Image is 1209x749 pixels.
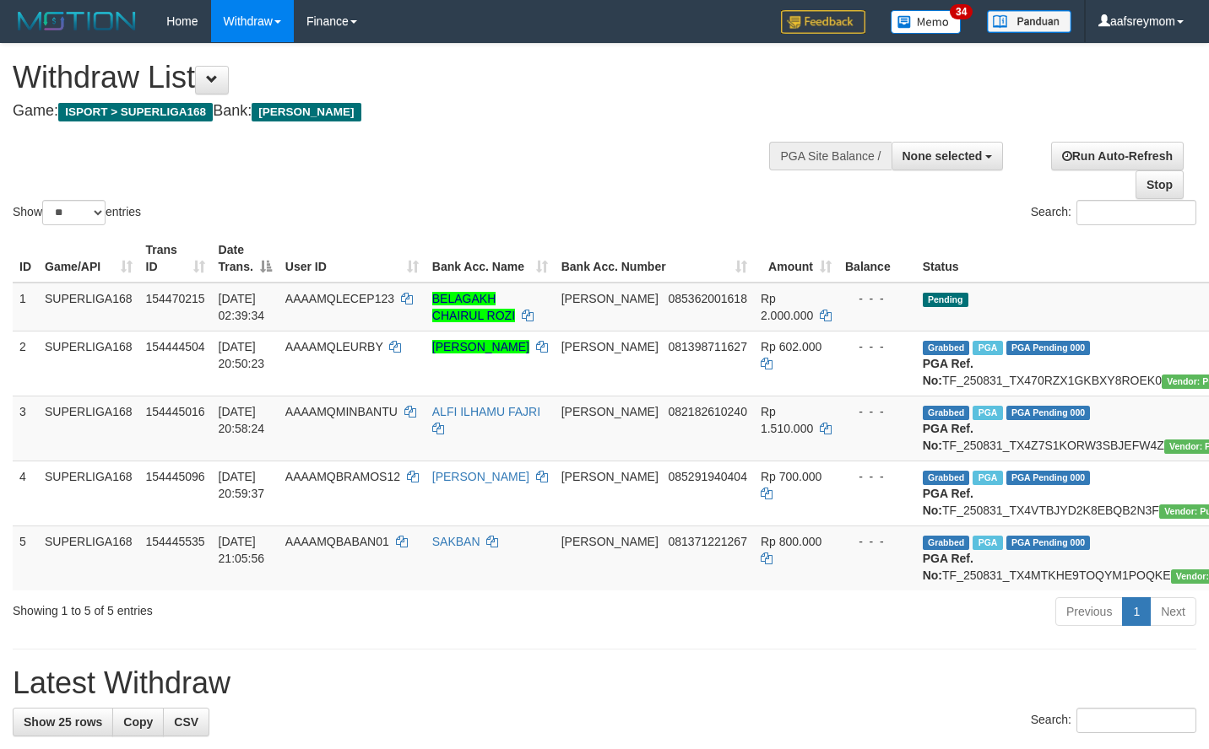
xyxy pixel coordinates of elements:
span: Grabbed [923,341,970,355]
span: ISPORT > SUPERLIGA168 [58,103,213,121]
a: [PERSON_NAME] [432,340,529,353]
span: [DATE] 02:39:34 [219,292,265,322]
th: Balance [838,234,916,283]
span: Rp 1.510.000 [761,405,813,435]
span: Marked by aafounsreynich [973,341,1002,355]
span: 154445535 [146,535,205,548]
span: [DATE] 20:59:37 [219,470,265,500]
td: 1 [13,283,38,331]
img: panduan.png [987,10,1071,33]
a: CSV [163,708,209,736]
a: Copy [112,708,164,736]
img: Button%20Memo.svg [891,10,962,34]
h1: Latest Withdraw [13,666,1196,700]
div: - - - [845,468,909,485]
span: PGA Pending [1006,471,1091,485]
a: Run Auto-Refresh [1051,142,1184,170]
td: SUPERLIGA168 [38,396,139,461]
span: Marked by aafheankoy [973,406,1002,420]
span: AAAAMQMINBANTU [285,405,398,418]
td: SUPERLIGA168 [38,525,139,590]
th: ID [13,234,38,283]
span: [PERSON_NAME] [561,405,659,418]
span: 154444504 [146,340,205,353]
span: Grabbed [923,406,970,420]
span: Copy 085291940404 to clipboard [669,470,747,483]
div: Showing 1 to 5 of 5 entries [13,595,491,619]
th: Trans ID: activate to sort column ascending [139,234,212,283]
span: Marked by aafheankoy [973,536,1002,550]
b: PGA Ref. No: [923,552,973,582]
td: 3 [13,396,38,461]
span: [DATE] 20:58:24 [219,405,265,435]
span: Pending [923,293,968,307]
td: SUPERLIGA168 [38,461,139,525]
b: PGA Ref. No: [923,422,973,452]
th: Bank Acc. Name: activate to sort column ascending [426,234,555,283]
span: Rp 602.000 [761,340,821,353]
span: 154445016 [146,405,205,418]
img: Feedback.jpg [781,10,865,34]
span: Rp 700.000 [761,470,821,483]
div: - - - [845,403,909,420]
span: 154445096 [146,470,205,483]
td: SUPERLIGA168 [38,331,139,396]
span: Copy [123,715,153,729]
b: PGA Ref. No: [923,487,973,517]
span: Rp 800.000 [761,535,821,548]
a: Show 25 rows [13,708,113,736]
label: Search: [1031,708,1196,733]
a: Stop [1136,170,1184,199]
span: 154470215 [146,292,205,305]
td: 2 [13,331,38,396]
th: Amount: activate to sort column ascending [754,234,838,283]
b: PGA Ref. No: [923,357,973,387]
span: [DATE] 20:50:23 [219,340,265,370]
span: [PERSON_NAME] [561,535,659,548]
h1: Withdraw List [13,61,789,94]
th: Game/API: activate to sort column ascending [38,234,139,283]
span: Rp 2.000.000 [761,292,813,322]
div: - - - [845,533,909,550]
th: Date Trans.: activate to sort column descending [212,234,279,283]
a: ALFI ILHAMU FAJRI [432,405,540,418]
span: AAAAMQBRAMOS12 [285,470,400,483]
span: Copy 081398711627 to clipboard [669,340,747,353]
span: AAAAMQLECEP123 [285,292,394,305]
span: PGA Pending [1006,341,1091,355]
div: PGA Site Balance / [769,142,891,170]
label: Search: [1031,200,1196,225]
td: 5 [13,525,38,590]
td: SUPERLIGA168 [38,283,139,331]
span: Grabbed [923,536,970,550]
div: - - - [845,338,909,355]
span: AAAAMQLEURBY [285,340,383,353]
span: [PERSON_NAME] [561,292,659,305]
span: [DATE] 21:05:56 [219,535,265,565]
select: Showentries [42,200,106,225]
a: 1 [1122,597,1151,626]
span: [PERSON_NAME] [252,103,361,121]
span: PGA Pending [1006,536,1091,550]
input: Search: [1076,200,1196,225]
span: Show 25 rows [24,715,102,729]
span: AAAAMQBABAN01 [285,535,389,548]
span: Marked by aafheankoy [973,471,1002,485]
a: Next [1150,597,1196,626]
span: Grabbed [923,471,970,485]
a: SAKBAN [432,535,480,548]
div: - - - [845,290,909,307]
span: [PERSON_NAME] [561,340,659,353]
span: Copy 081371221267 to clipboard [669,535,747,548]
span: Copy 082182610240 to clipboard [669,405,747,418]
td: 4 [13,461,38,525]
span: [PERSON_NAME] [561,470,659,483]
a: Previous [1055,597,1123,626]
input: Search: [1076,708,1196,733]
span: 34 [950,4,973,19]
button: None selected [892,142,1004,170]
span: CSV [174,715,198,729]
a: [PERSON_NAME] [432,470,529,483]
th: User ID: activate to sort column ascending [279,234,426,283]
span: None selected [903,149,983,163]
